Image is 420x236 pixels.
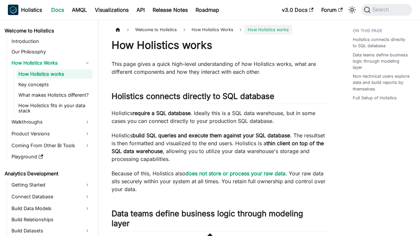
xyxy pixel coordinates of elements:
[3,169,93,178] a: Analytics Development
[21,6,42,14] b: Holistics
[16,101,93,115] a: How Holistics fits in your data stack
[10,37,93,46] a: Introduction
[10,215,93,224] a: Build Relationships
[353,52,409,71] a: Data teams define business logic through modeling layer
[112,25,124,34] a: Home page
[91,5,133,15] a: Visualizations
[132,25,180,34] span: Welcome to Holistics
[10,152,93,161] a: Playground
[361,4,412,16] button: Search (Command+K)
[10,128,93,139] a: Product Versions
[3,26,93,35] a: Welcome to Holistics
[353,73,409,92] a: Non-technical users explore data and build reports by themselves
[112,91,326,104] h2: Holistics connects directly to SQL database
[68,5,91,15] a: AMQL
[112,169,326,193] p: Because of this, Holistics also . Your raw data sits securely within your system at all times. Yo...
[188,25,237,34] span: How Holistics Works
[47,5,68,15] a: Docs
[16,80,93,89] a: Key concepts
[133,5,149,15] a: API
[112,25,326,34] nav: Breadcrumbs
[112,60,326,76] p: This page gives a quick high-level understanding of how Holistics works, what are different compo...
[112,131,326,163] p: Holistics . The resultset is then formatted and visualized to the end users. Holistics is a , all...
[10,47,93,56] a: Our Philosophy
[133,132,290,139] strong: build SQL queries and execute them against your SQL database
[10,180,93,190] a: Getting Started
[10,191,93,202] a: Connect Database
[8,5,18,15] img: Holistics
[10,58,93,68] a: How Holistics Works
[353,95,397,101] a: Full Setup of Holistics
[112,39,326,52] h1: How Holistics works
[8,5,42,15] a: HolisticsHolisticsHolistics
[370,7,393,13] span: Search
[353,36,409,49] a: Holistics connects directly to SQL database
[192,5,223,15] a: Roadmap
[112,209,326,231] h2: Data teams define business logic through modeling layer
[133,110,191,116] strong: require a SQL database
[10,117,93,127] a: Walkthroughs
[149,5,192,15] a: Release Notes
[10,140,93,151] a: Coming From Other BI Tools
[16,69,93,79] a: How Holistics works
[10,203,93,214] a: Build Data Models
[317,5,346,15] a: Forum
[278,5,317,15] a: v3.0 Docs
[112,109,326,125] p: Holistics . Ideally this is a SQL data warehouse, but in some cases you can connect directly to y...
[244,25,292,34] span: How Holistics works
[10,226,93,236] a: Build Datasets
[347,5,357,15] button: Switch between dark and light mode (currently system mode)
[185,170,285,177] a: does not store or process your raw data
[16,90,93,100] a: What makes Holistics different?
